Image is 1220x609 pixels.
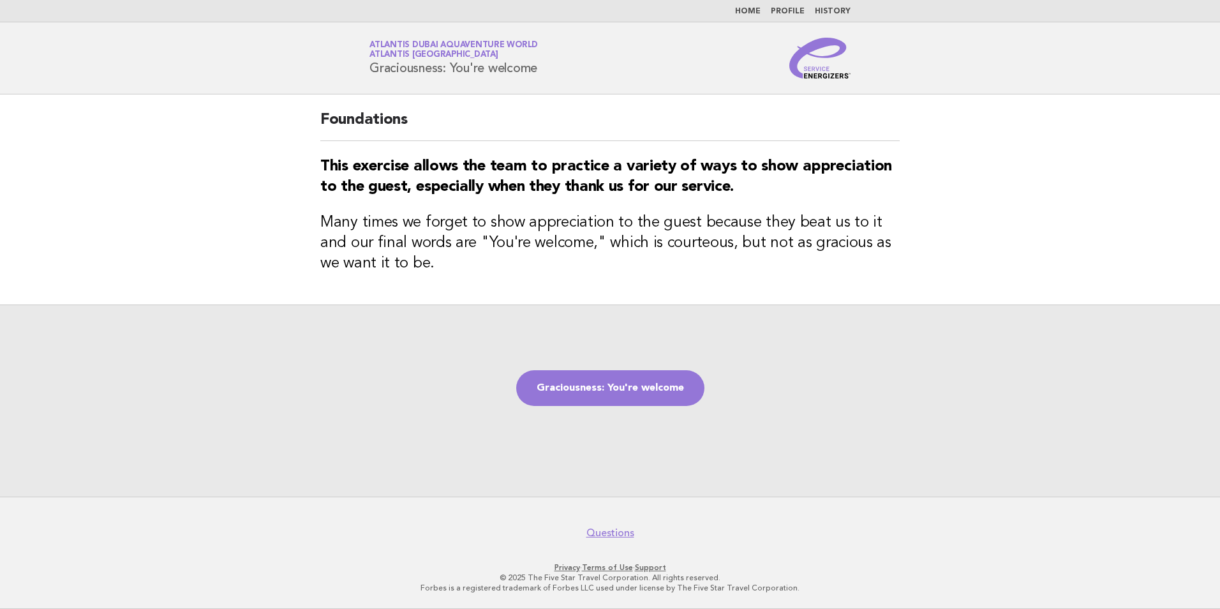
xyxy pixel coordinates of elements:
[735,8,761,15] a: Home
[320,213,900,274] h3: Many times we forget to show appreciation to the guest because they beat us to it and our final w...
[516,370,704,406] a: Graciousness: You're welcome
[369,51,498,59] span: Atlantis [GEOGRAPHIC_DATA]
[635,563,666,572] a: Support
[554,563,580,572] a: Privacy
[219,583,1001,593] p: Forbes is a registered trademark of Forbes LLC used under license by The Five Star Travel Corpora...
[219,573,1001,583] p: © 2025 The Five Star Travel Corporation. All rights reserved.
[586,527,634,539] a: Questions
[815,8,851,15] a: History
[320,110,900,141] h2: Foundations
[219,562,1001,573] p: · ·
[582,563,633,572] a: Terms of Use
[369,41,538,59] a: Atlantis Dubai Aquaventure WorldAtlantis [GEOGRAPHIC_DATA]
[789,38,851,79] img: Service Energizers
[320,159,892,195] strong: This exercise allows the team to practice a variety of ways to show appreciation to the guest, es...
[771,8,805,15] a: Profile
[369,41,538,75] h1: Graciousness: You're welcome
